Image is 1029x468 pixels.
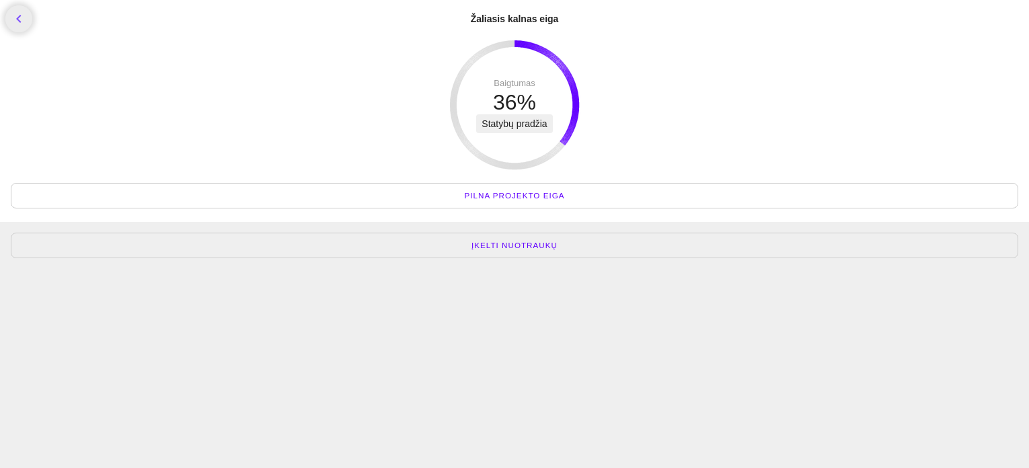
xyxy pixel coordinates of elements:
div: 36% [493,95,536,109]
div: Žaliasis kalnas eiga [471,12,559,26]
i: chevron_left [11,11,27,27]
span: Pilna projekto eiga [465,189,565,202]
a: chevron_left [5,5,32,32]
span: Įkelti nuotraukų [471,239,558,252]
div: Statybų pradžia [476,114,552,133]
div: Baigtumas [494,77,535,90]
